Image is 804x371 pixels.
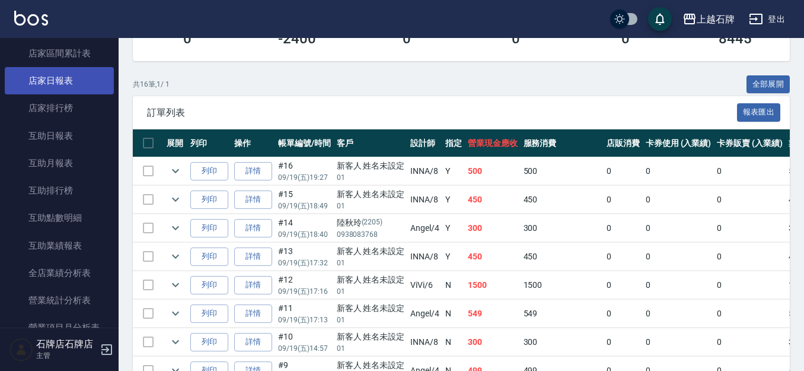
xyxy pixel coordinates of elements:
a: 店家區間累計表 [5,40,114,67]
a: 詳情 [234,219,272,237]
p: 01 [337,286,405,297]
button: 列印 [190,305,228,323]
a: 詳情 [234,276,272,294]
h5: 石牌店石牌店 [36,338,97,350]
td: 0 [643,186,714,214]
span: 訂單列表 [147,107,737,119]
p: 01 [337,258,405,268]
td: N [442,271,465,299]
td: 549 [465,300,521,328]
p: 01 [337,315,405,325]
p: 09/19 (五) 14:57 [278,343,331,354]
button: 報表匯出 [737,103,781,122]
button: 列印 [190,333,228,351]
p: 09/19 (五) 19:27 [278,172,331,183]
th: 店販消費 [604,129,643,157]
p: 共 16 筆, 1 / 1 [133,79,170,90]
button: 列印 [190,219,228,237]
th: 卡券使用 (入業績) [643,129,714,157]
td: 0 [604,300,643,328]
a: 互助月報表 [5,150,114,177]
td: 0 [604,328,643,356]
div: 陸秋玲 [337,217,405,229]
h3: 0 [403,30,411,47]
div: 上越石牌 [697,12,735,27]
p: 主管 [36,350,97,361]
td: 0 [643,157,714,185]
button: expand row [167,248,184,265]
div: 新客人 姓名未設定 [337,160,405,172]
img: Logo [14,11,48,26]
th: 帳單編號/時間 [275,129,334,157]
a: 互助排行榜 [5,177,114,204]
th: 操作 [231,129,275,157]
td: 0 [714,243,786,271]
td: 0 [714,186,786,214]
button: 登出 [744,8,790,30]
th: 展開 [164,129,187,157]
button: expand row [167,276,184,294]
td: Angel /4 [407,214,442,242]
td: 0 [643,328,714,356]
div: 新客人 姓名未設定 [337,331,405,343]
th: 指定 [442,129,465,157]
td: ViVi /6 [407,271,442,299]
td: #10 [275,328,334,356]
div: 新客人 姓名未設定 [337,274,405,286]
td: 0 [714,214,786,242]
td: 0 [643,243,714,271]
td: 0 [604,214,643,242]
td: 450 [465,186,521,214]
td: #11 [275,300,334,328]
a: 店家排行榜 [5,94,114,122]
td: 0 [643,271,714,299]
th: 設計師 [407,129,442,157]
td: 300 [521,214,604,242]
td: 500 [465,157,521,185]
td: 0 [714,271,786,299]
button: 上越石牌 [678,7,739,31]
h3: 0 [512,30,520,47]
td: Y [442,243,465,271]
a: 互助業績報表 [5,232,114,259]
td: 0 [714,328,786,356]
td: INNA /8 [407,157,442,185]
td: 450 [521,186,604,214]
td: 0 [604,157,643,185]
td: #15 [275,186,334,214]
h3: 0 [621,30,630,47]
button: expand row [167,191,184,208]
img: Person [9,338,33,362]
td: 0 [604,243,643,271]
td: 0 [714,300,786,328]
th: 列印 [187,129,231,157]
td: N [442,300,465,328]
button: 列印 [190,162,228,180]
h3: 8445 [719,30,752,47]
p: 09/19 (五) 17:13 [278,315,331,325]
td: Y [442,157,465,185]
a: 詳情 [234,248,272,266]
td: 300 [521,328,604,356]
button: save [648,7,672,31]
div: 新客人 姓名未設定 [337,188,405,201]
td: INNA /8 [407,243,442,271]
p: 01 [337,201,405,211]
td: Angel /4 [407,300,442,328]
p: (2205) [362,217,383,229]
td: INNA /8 [407,328,442,356]
a: 全店業績分析表 [5,259,114,287]
a: 營業項目月分析表 [5,314,114,341]
div: 新客人 姓名未設定 [337,302,405,315]
th: 客戶 [334,129,408,157]
td: Y [442,214,465,242]
td: 0 [604,186,643,214]
td: 0 [643,214,714,242]
td: Y [442,186,465,214]
a: 互助日報表 [5,122,114,150]
td: #13 [275,243,334,271]
button: expand row [167,333,184,351]
button: 列印 [190,276,228,294]
a: 店家日報表 [5,67,114,94]
th: 營業現金應收 [465,129,521,157]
